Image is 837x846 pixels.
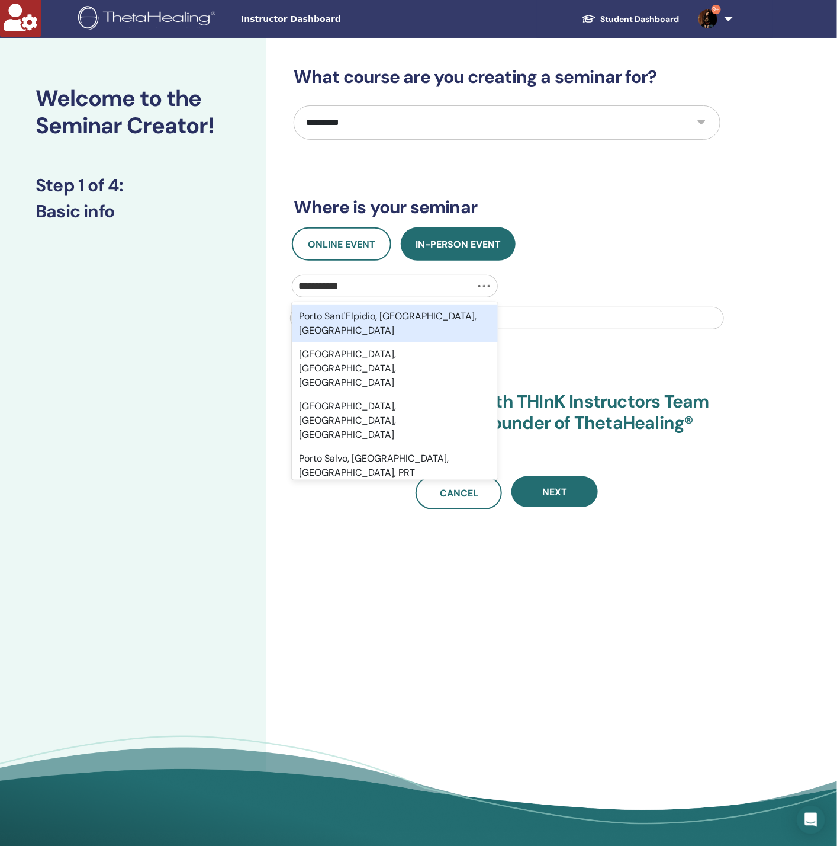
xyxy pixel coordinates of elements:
h2: Welcome to the Seminar Creator! [36,85,231,139]
h3: Step 1 of 4 : [36,175,231,196]
div: Porto Salvo, [GEOGRAPHIC_DATA], [GEOGRAPHIC_DATA], PRT [292,447,498,485]
span: Online Event [308,238,375,251]
h3: Confirm your details [294,365,720,386]
img: default.jpg [698,9,717,28]
a: Cancel [416,476,502,509]
h3: Basic DNA Instructors with THInK Instructors Team with [PERSON_NAME], Founder of ThetaHealing® [294,391,720,448]
img: logo.png [78,6,220,33]
span: 9+ [712,5,721,14]
button: Online Event [292,227,391,261]
span: Instructor Dashboard [241,13,418,25]
div: Porto Sant'Elpidio, [GEOGRAPHIC_DATA], [GEOGRAPHIC_DATA] [292,305,498,342]
span: Next [542,486,567,498]
div: [GEOGRAPHIC_DATA], [GEOGRAPHIC_DATA], [GEOGRAPHIC_DATA] [292,342,498,395]
img: graduation-cap-white.svg [582,14,596,24]
h3: Where is your seminar [294,197,720,218]
span: In-Person Event [416,238,501,251]
a: Student Dashboard [572,8,689,30]
button: Next [511,476,598,507]
span: Cancel [440,487,478,499]
h3: What course are you creating a seminar for? [294,66,720,88]
h3: Basic info [36,201,231,222]
button: In-Person Event [401,227,516,261]
div: Open Intercom Messenger [797,806,825,834]
div: [GEOGRAPHIC_DATA], [GEOGRAPHIC_DATA], [GEOGRAPHIC_DATA] [292,395,498,447]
